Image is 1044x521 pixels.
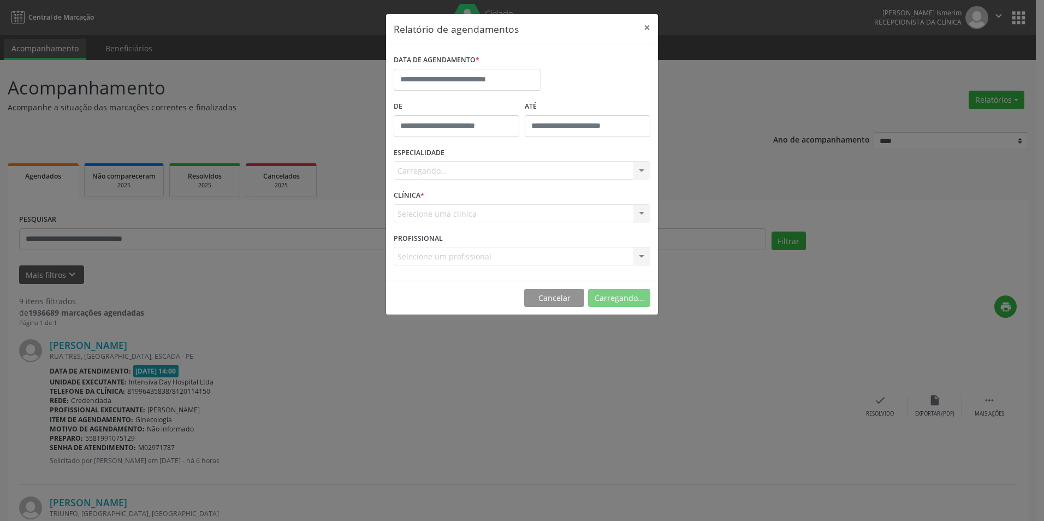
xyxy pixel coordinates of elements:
label: CLÍNICA [394,187,424,204]
label: ATÉ [525,98,650,115]
label: PROFISSIONAL [394,230,443,247]
button: Cancelar [524,289,584,307]
button: Carregando... [588,289,650,307]
h5: Relatório de agendamentos [394,22,519,36]
button: Close [636,14,658,41]
label: De [394,98,519,115]
label: ESPECIALIDADE [394,145,444,162]
label: DATA DE AGENDAMENTO [394,52,479,69]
